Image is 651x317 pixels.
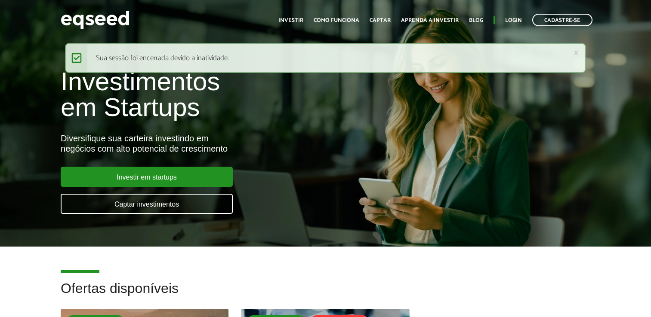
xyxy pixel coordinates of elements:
a: Blog [469,18,483,23]
div: Diversifique sua carteira investindo em negócios com alto potencial de crescimento [61,133,373,154]
img: EqSeed [61,9,130,31]
h1: Investimentos em Startups [61,69,373,120]
a: Captar [370,18,391,23]
a: Login [505,18,522,23]
a: Investir em startups [61,167,233,187]
div: Sua sessão foi encerrada devido a inatividade. [65,43,586,73]
a: Captar investimentos [61,194,233,214]
a: Aprenda a investir [401,18,459,23]
h2: Ofertas disponíveis [61,281,590,309]
a: Investir [278,18,303,23]
a: Como funciona [314,18,359,23]
a: × [574,48,579,57]
a: Cadastre-se [532,14,592,26]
